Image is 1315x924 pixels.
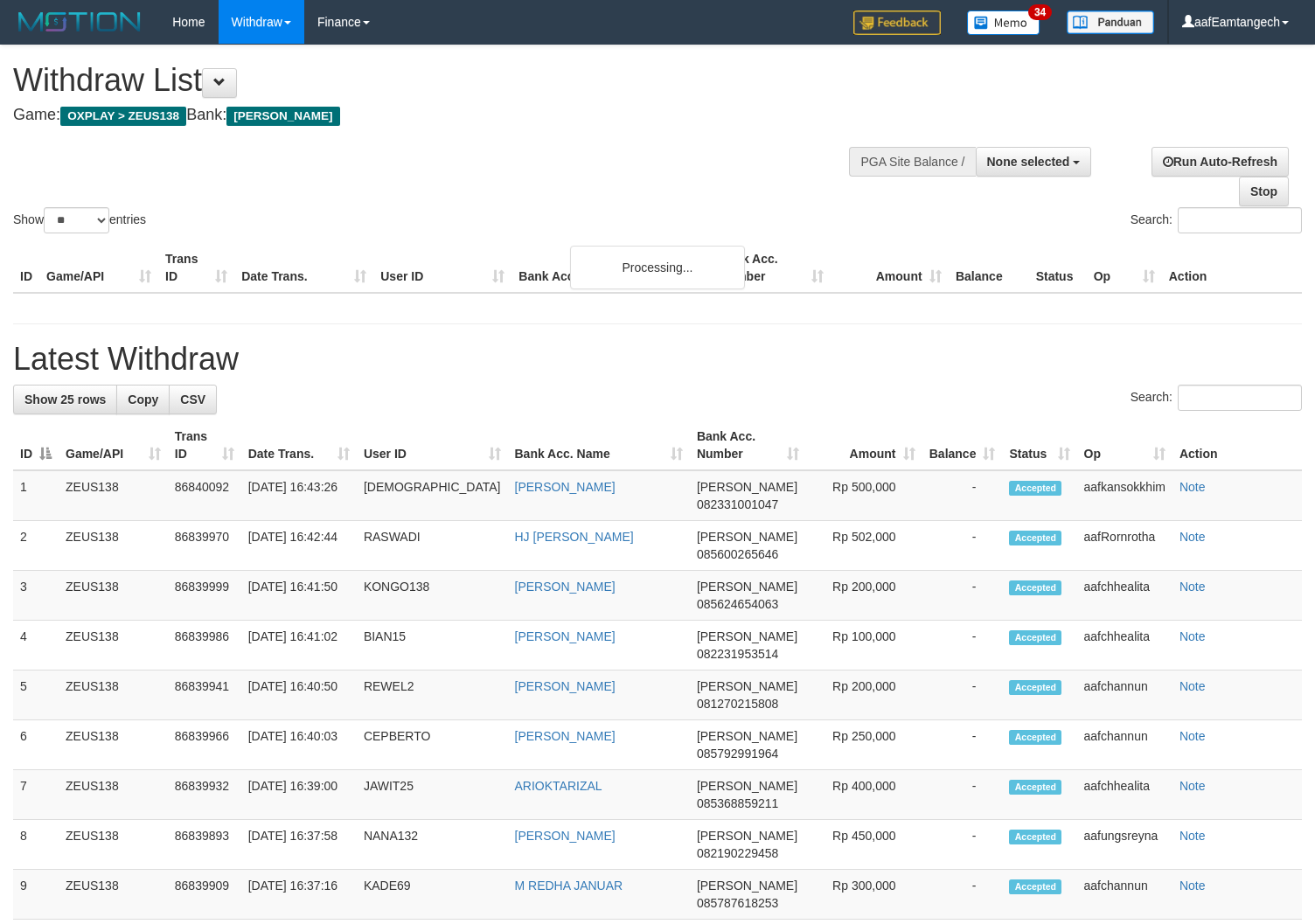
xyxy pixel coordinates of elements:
[1179,480,1206,494] a: Note
[1077,420,1172,470] th: Op: activate to sort column ascending
[357,770,508,820] td: JAWIT25
[515,679,616,693] a: [PERSON_NAME]
[922,621,1003,670] td: -
[13,870,59,920] td: 9
[1178,385,1302,411] input: Search:
[697,647,778,661] span: Copy 082231953514 to clipboard
[1179,829,1206,843] a: Note
[13,820,59,870] td: 8
[1009,680,1061,695] span: Accepted
[1077,621,1172,670] td: aafchhealita
[1077,670,1172,720] td: aafchannun
[1239,177,1289,206] a: Stop
[44,207,109,233] select: Showentries
[59,621,168,670] td: ZEUS138
[1067,10,1154,34] img: panduan.png
[226,107,339,126] span: [PERSON_NAME]
[697,480,797,494] span: [PERSON_NAME]
[59,670,168,720] td: ZEUS138
[697,896,778,910] span: Copy 085787618253 to clipboard
[241,820,357,870] td: [DATE] 16:37:58
[13,621,59,670] td: 4
[515,480,616,494] a: [PERSON_NAME]
[59,770,168,820] td: ZEUS138
[59,720,168,770] td: ZEUS138
[357,571,508,621] td: KONGO138
[59,571,168,621] td: ZEUS138
[922,571,1003,621] td: -
[241,521,357,571] td: [DATE] 16:42:44
[13,571,59,621] td: 3
[241,571,357,621] td: [DATE] 16:41:50
[806,621,922,670] td: Rp 100,000
[1002,420,1076,470] th: Status: activate to sort column ascending
[697,796,778,810] span: Copy 085368859211 to clipboard
[1087,243,1162,293] th: Op
[697,879,797,893] span: [PERSON_NAME]
[168,571,241,621] td: 86839999
[1009,879,1061,894] span: Accepted
[357,870,508,920] td: KADE69
[697,829,797,843] span: [PERSON_NAME]
[515,580,616,594] a: [PERSON_NAME]
[357,420,508,470] th: User ID: activate to sort column ascending
[59,420,168,470] th: Game/API: activate to sort column ascending
[1179,629,1206,643] a: Note
[849,147,975,177] div: PGA Site Balance /
[697,597,778,611] span: Copy 085624654063 to clipboard
[241,470,357,521] td: [DATE] 16:43:26
[357,820,508,870] td: NANA132
[806,720,922,770] td: Rp 250,000
[1179,779,1206,793] a: Note
[806,470,922,521] td: Rp 500,000
[241,720,357,770] td: [DATE] 16:40:03
[13,207,146,233] label: Show entries
[1077,870,1172,920] td: aafchannun
[697,679,797,693] span: [PERSON_NAME]
[1077,521,1172,571] td: aafRornrotha
[13,385,117,414] a: Show 25 rows
[515,829,616,843] a: [PERSON_NAME]
[1077,470,1172,521] td: aafkansokkhim
[168,621,241,670] td: 86839986
[1178,207,1302,233] input: Search:
[13,63,859,98] h1: Withdraw List
[806,420,922,470] th: Amount: activate to sort column ascending
[697,530,797,544] span: [PERSON_NAME]
[976,147,1092,177] button: None selected
[697,629,797,643] span: [PERSON_NAME]
[1009,481,1061,496] span: Accepted
[168,870,241,920] td: 86839909
[1172,420,1302,470] th: Action
[357,470,508,521] td: [DEMOGRAPHIC_DATA]
[373,243,511,293] th: User ID
[357,621,508,670] td: BIAN15
[806,521,922,571] td: Rp 502,000
[13,342,1302,377] h1: Latest Withdraw
[515,779,602,793] a: ARIOKTARIZAL
[60,107,186,126] span: OXPLAY > ZEUS138
[922,720,1003,770] td: -
[508,420,690,470] th: Bank Acc. Name: activate to sort column ascending
[241,420,357,470] th: Date Trans.: activate to sort column ascending
[168,521,241,571] td: 86839970
[712,243,830,293] th: Bank Acc. Number
[1077,820,1172,870] td: aafungsreyna
[1179,879,1206,893] a: Note
[515,729,616,743] a: [PERSON_NAME]
[922,470,1003,521] td: -
[357,670,508,720] td: REWEL2
[24,393,106,406] span: Show 25 rows
[168,470,241,521] td: 86840092
[922,670,1003,720] td: -
[697,697,778,711] span: Copy 081270215808 to clipboard
[168,770,241,820] td: 86839932
[1077,571,1172,621] td: aafchhealita
[806,770,922,820] td: Rp 400,000
[13,670,59,720] td: 5
[241,770,357,820] td: [DATE] 16:39:00
[1077,720,1172,770] td: aafchannun
[697,547,778,561] span: Copy 085600265646 to clipboard
[13,243,39,293] th: ID
[806,870,922,920] td: Rp 300,000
